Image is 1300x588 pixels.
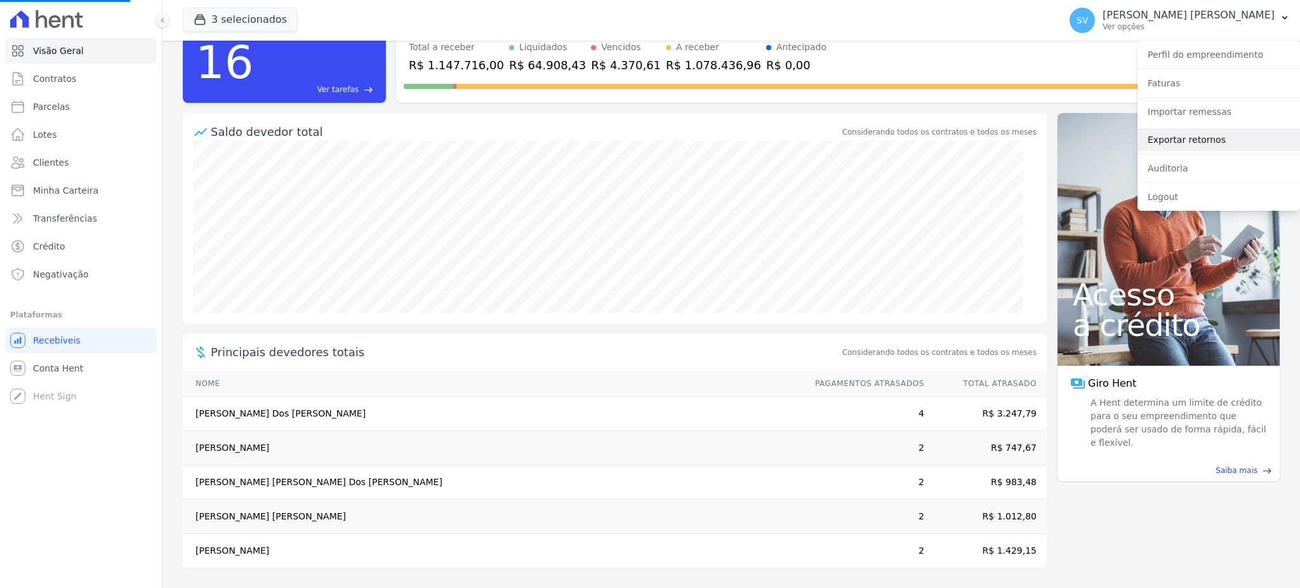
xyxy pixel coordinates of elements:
span: Negativação [33,268,89,281]
td: [PERSON_NAME] Dos [PERSON_NAME] [183,397,803,431]
td: [PERSON_NAME] [PERSON_NAME] [183,500,803,534]
div: Saldo devedor total [211,123,840,140]
a: Ver tarefas east [259,84,373,95]
td: 2 [803,465,925,500]
td: [PERSON_NAME] [183,534,803,568]
a: Crédito [5,234,157,259]
a: Minha Carteira [5,178,157,203]
div: Considerando todos os contratos e todos os meses [842,126,1037,138]
a: Recebíveis [5,328,157,353]
span: Crédito [33,240,65,253]
td: 4 [803,397,925,431]
span: A Hent determina um limite de crédito para o seu empreendimento que poderá ser usado de forma ráp... [1088,396,1267,450]
span: Acesso [1073,279,1264,310]
th: Total Atrasado [925,371,1047,397]
div: R$ 0,00 [766,57,826,74]
div: Vencidos [601,41,640,54]
td: [PERSON_NAME] [183,431,803,465]
th: Pagamentos Atrasados [803,371,925,397]
td: R$ 747,67 [925,431,1047,465]
a: Visão Geral [5,38,157,63]
button: SV [PERSON_NAME] [PERSON_NAME] Ver opções [1059,3,1300,38]
div: A receber [676,41,719,54]
div: R$ 1.078.436,96 [666,57,761,74]
span: Minha Carteira [33,184,98,197]
div: R$ 64.908,43 [509,57,586,74]
a: Transferências [5,206,157,231]
td: [PERSON_NAME] [PERSON_NAME] Dos [PERSON_NAME] [183,465,803,500]
span: Lotes [33,128,57,141]
a: Parcelas [5,94,157,119]
td: R$ 1.429,15 [925,534,1047,568]
th: Nome [183,371,803,397]
a: Negativação [5,262,157,287]
span: Visão Geral [33,44,84,57]
a: Exportar retornos [1137,128,1300,151]
a: Lotes [5,122,157,147]
td: R$ 1.012,80 [925,500,1047,534]
a: Saiba mais east [1065,465,1272,476]
a: Conta Hent [5,356,157,381]
div: R$ 4.370,61 [591,57,661,74]
a: Importar remessas [1137,100,1300,123]
div: 16 [196,29,254,95]
td: R$ 3.247,79 [925,397,1047,431]
span: Parcelas [33,100,70,113]
div: Antecipado [776,41,826,54]
span: Ver tarefas [317,84,359,95]
div: Total a receber [409,41,504,54]
span: Recebíveis [33,334,81,347]
div: Plataformas [10,307,152,323]
span: SV [1077,16,1088,25]
span: Principais devedores totais [211,344,840,361]
a: Perfil do empreendimento [1137,43,1300,66]
td: R$ 983,48 [925,465,1047,500]
td: 2 [803,431,925,465]
p: Ver opções [1103,22,1275,32]
span: Transferências [33,212,97,225]
span: Giro Hent [1088,376,1136,391]
span: east [364,85,373,95]
a: Clientes [5,150,157,175]
span: Considerando todos os contratos e todos os meses [842,347,1037,358]
a: Auditoria [1137,157,1300,180]
a: Contratos [5,66,157,91]
span: east [1263,466,1272,476]
p: [PERSON_NAME] [PERSON_NAME] [1103,9,1275,22]
div: R$ 1.147.716,00 [409,57,504,74]
span: Conta Hent [33,362,83,375]
button: 3 selecionados [183,8,298,32]
div: Liquidados [519,41,567,54]
span: a crédito [1073,310,1264,340]
a: Logout [1137,185,1300,208]
td: 2 [803,500,925,534]
a: Faturas [1137,72,1300,95]
span: Saiba mais [1216,465,1257,476]
span: Clientes [33,156,69,169]
span: Contratos [33,72,76,85]
td: 2 [803,534,925,568]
